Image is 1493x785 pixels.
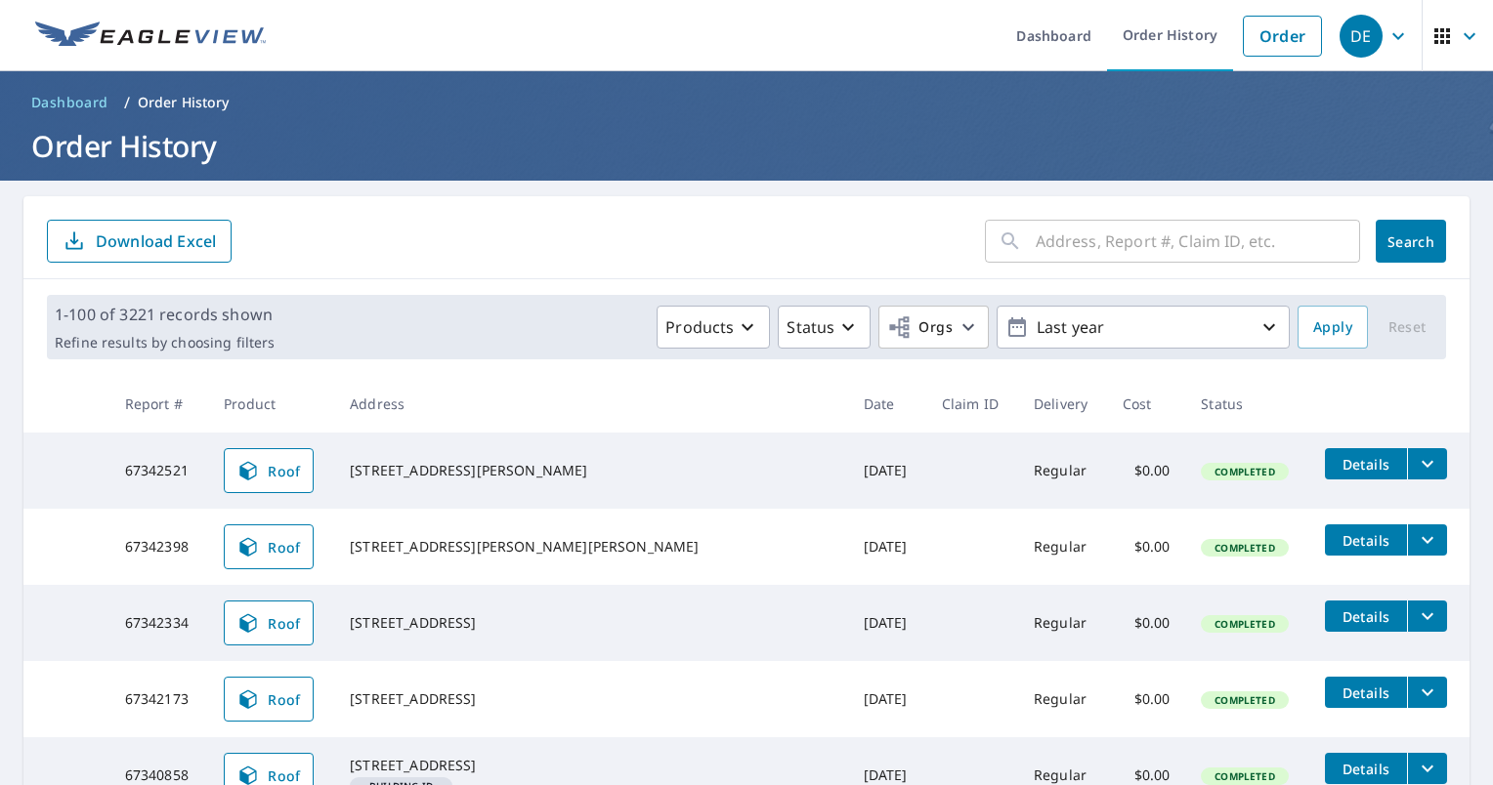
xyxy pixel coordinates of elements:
[1337,455,1395,474] span: Details
[848,585,926,661] td: [DATE]
[848,509,926,585] td: [DATE]
[1018,509,1107,585] td: Regular
[1185,375,1309,433] th: Status
[1203,541,1286,555] span: Completed
[55,334,275,351] p: Refine results by choosing filters
[878,306,989,349] button: Orgs
[55,303,275,326] p: 1-100 of 3221 records shown
[848,433,926,509] td: [DATE]
[1018,375,1107,433] th: Delivery
[109,585,208,661] td: 67342334
[1407,524,1447,556] button: filesDropdownBtn-67342398
[1107,585,1185,661] td: $0.00
[236,459,301,482] span: Roof
[1036,214,1360,269] input: Address, Report #, Claim ID, etc.
[224,524,314,569] a: Roof
[138,93,230,112] p: Order History
[1407,753,1447,784] button: filesDropdownBtn-67340858
[1313,315,1352,340] span: Apply
[787,315,834,339] p: Status
[124,91,130,114] li: /
[1407,448,1447,479] button: filesDropdownBtn-67342521
[350,613,832,633] div: [STREET_ADDRESS]
[1203,693,1286,707] span: Completed
[1340,15,1383,58] div: DE
[848,375,926,433] th: Date
[1029,310,1258,345] p: Last year
[1325,753,1407,784] button: detailsBtn-67340858
[109,375,208,433] th: Report #
[35,21,266,51] img: EV Logo
[1018,433,1107,509] td: Regular
[236,535,301,558] span: Roof
[109,661,208,737] td: 67342173
[1203,617,1286,631] span: Completed
[1337,683,1395,702] span: Details
[1325,677,1407,708] button: detailsBtn-67342173
[224,448,314,493] a: Roof
[1325,524,1407,556] button: detailsBtn-67342398
[109,433,208,509] td: 67342521
[1018,585,1107,661] td: Regular
[1203,465,1286,478] span: Completed
[1376,220,1446,263] button: Search
[1203,769,1286,783] span: Completed
[1243,16,1322,57] a: Order
[1298,306,1368,349] button: Apply
[224,600,314,645] a: Roof
[1107,661,1185,737] td: $0.00
[350,756,832,775] div: [STREET_ADDRESS]
[23,87,116,118] a: Dashboard
[887,315,953,340] span: Orgs
[1391,232,1430,251] span: Search
[1407,600,1447,632] button: filesDropdownBtn-67342334
[47,220,232,263] button: Download Excel
[350,461,832,480] div: [STREET_ADDRESS][PERSON_NAME]
[1337,607,1395,626] span: Details
[665,315,734,339] p: Products
[23,87,1470,118] nav: breadcrumb
[23,126,1470,166] h1: Order History
[778,306,871,349] button: Status
[1107,433,1185,509] td: $0.00
[224,677,314,722] a: Roof
[208,375,334,433] th: Product
[1407,677,1447,708] button: filesDropdownBtn-67342173
[1107,509,1185,585] td: $0.00
[997,306,1290,349] button: Last year
[350,537,832,557] div: [STREET_ADDRESS][PERSON_NAME][PERSON_NAME]
[96,230,216,252] p: Download Excel
[848,661,926,737] td: [DATE]
[1325,600,1407,632] button: detailsBtn-67342334
[657,306,770,349] button: Products
[1018,661,1107,737] td: Regular
[926,375,1018,433] th: Claim ID
[1337,531,1395,550] span: Details
[236,611,301,635] span: Roof
[109,509,208,585] td: 67342398
[1325,448,1407,479] button: detailsBtn-67342521
[31,93,108,112] span: Dashboard
[1107,375,1185,433] th: Cost
[350,689,832,709] div: [STREET_ADDRESS]
[334,375,847,433] th: Address
[1337,760,1395,778] span: Details
[236,687,301,711] span: Roof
